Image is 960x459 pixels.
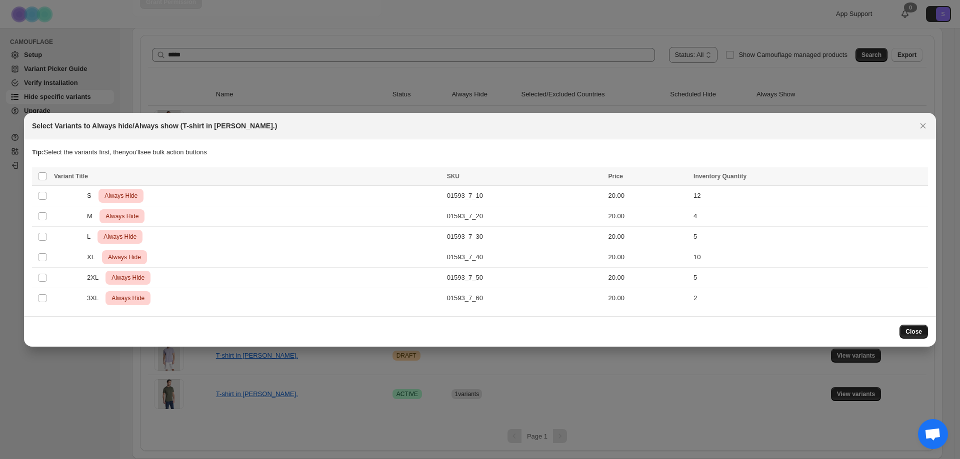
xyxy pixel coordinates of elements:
td: 20.00 [605,206,690,226]
p: Select the variants first, then you'll see bulk action buttons [32,147,928,157]
span: Price [608,173,622,180]
td: 20.00 [605,185,690,206]
div: Aprire la chat [918,419,948,449]
td: 2 [690,288,928,308]
span: 2XL [87,273,104,283]
span: M [87,211,98,221]
span: Always Hide [109,272,146,284]
td: 12 [690,185,928,206]
span: S [87,191,97,201]
span: L [87,232,96,242]
span: SKU [447,173,459,180]
button: Close [899,325,928,339]
td: 5 [690,226,928,247]
td: 01593_7_10 [444,185,605,206]
span: XL [87,252,100,262]
h2: Select Variants to Always hide/Always show (T-shirt in [PERSON_NAME].) [32,121,277,131]
td: 20.00 [605,247,690,267]
span: Always Hide [106,251,143,263]
td: 10 [690,247,928,267]
td: 20.00 [605,226,690,247]
button: Close [916,119,930,133]
td: 01593_7_50 [444,267,605,288]
td: 20.00 [605,267,690,288]
span: Inventory Quantity [693,173,746,180]
td: 01593_7_20 [444,206,605,226]
td: 4 [690,206,928,226]
span: Always Hide [102,190,139,202]
td: 20.00 [605,288,690,308]
span: Close [905,328,922,336]
td: 01593_7_30 [444,226,605,247]
td: 01593_7_60 [444,288,605,308]
span: Variant Title [54,173,88,180]
strong: Tip: [32,148,44,156]
span: 3XL [87,293,104,303]
span: Always Hide [103,210,140,222]
span: Always Hide [109,292,146,304]
span: Always Hide [101,231,138,243]
td: 01593_7_40 [444,247,605,267]
td: 5 [690,267,928,288]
